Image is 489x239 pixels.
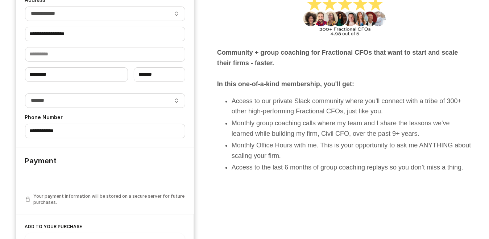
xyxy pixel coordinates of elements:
iframe: Secure payment input frame [24,168,187,189]
h5: Add to your purchase [25,223,185,230]
li: Access to the last 6 months of group coaching replays so you don’t miss a thing. [232,162,473,173]
li: Access to our private Slack community where you'll connect with a tribe of 300+ other high-perfor... [232,96,473,117]
label: Phone Number [25,114,186,121]
li: Monthly group coaching calls where my team and I share the lessons we've learned while building m... [232,118,473,139]
legend: Payment [25,147,57,165]
li: Monthly Office Hours with me. This is your opportunity to ask me ANYTHING about scaling your firm. [232,140,473,161]
pds-box: Your payment information will be stored on a secure server for future purchases. [25,193,186,205]
strong: In this one-of-a-kind membership, you'll get: [217,80,354,88]
b: Community + group coaching for Fractional CFOs that want to start and scale their firms - faster. [217,49,458,67]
